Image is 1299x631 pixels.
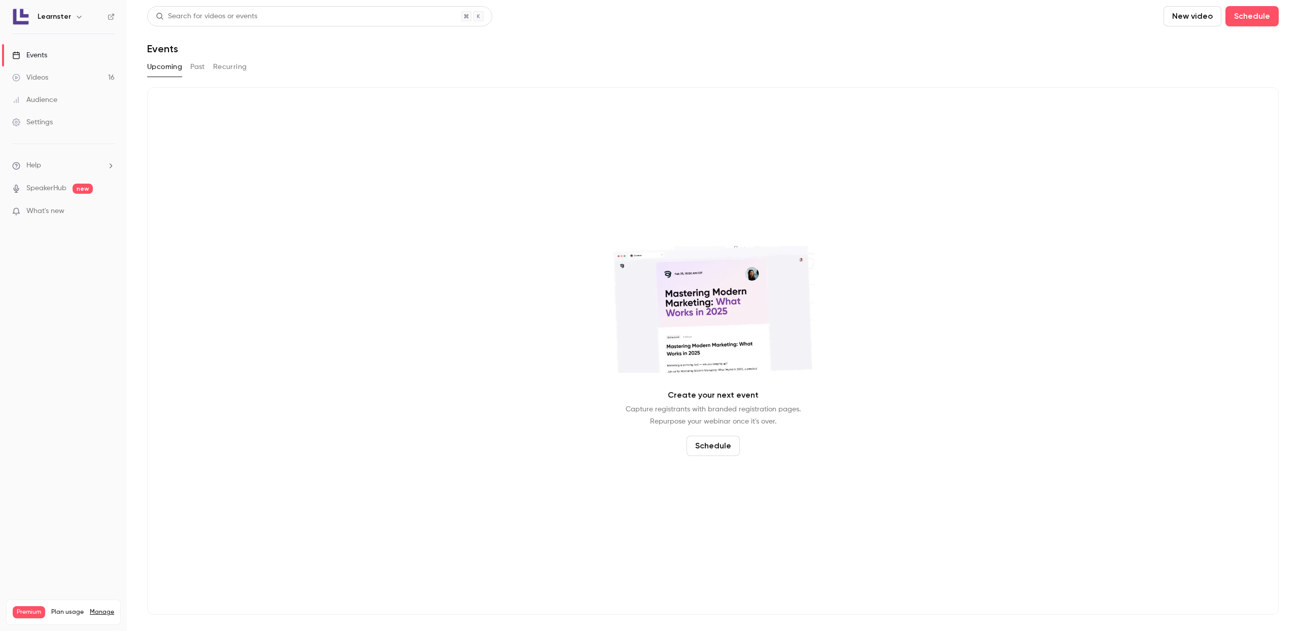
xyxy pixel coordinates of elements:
span: new [73,184,93,194]
span: Premium [13,606,45,618]
a: Manage [90,608,114,616]
button: Recurring [213,59,247,75]
iframe: Noticeable Trigger [102,207,115,216]
img: Learnster [13,9,29,25]
button: New video [1164,6,1221,26]
li: help-dropdown-opener [12,160,115,171]
div: Settings [12,117,53,127]
button: Past [190,59,205,75]
div: Audience [12,95,57,105]
div: Videos [12,73,48,83]
p: Create your next event [668,389,759,401]
div: Events [12,50,47,60]
span: Plan usage [51,608,84,616]
a: SpeakerHub [26,183,66,194]
h6: Learnster [38,12,71,22]
button: Upcoming [147,59,182,75]
h1: Events [147,43,178,55]
button: Schedule [1225,6,1279,26]
span: What's new [26,206,64,217]
span: Help [26,160,41,171]
p: Capture registrants with branded registration pages. Repurpose your webinar once it's over. [626,403,801,428]
button: Schedule [687,436,740,456]
div: Search for videos or events [156,11,257,22]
